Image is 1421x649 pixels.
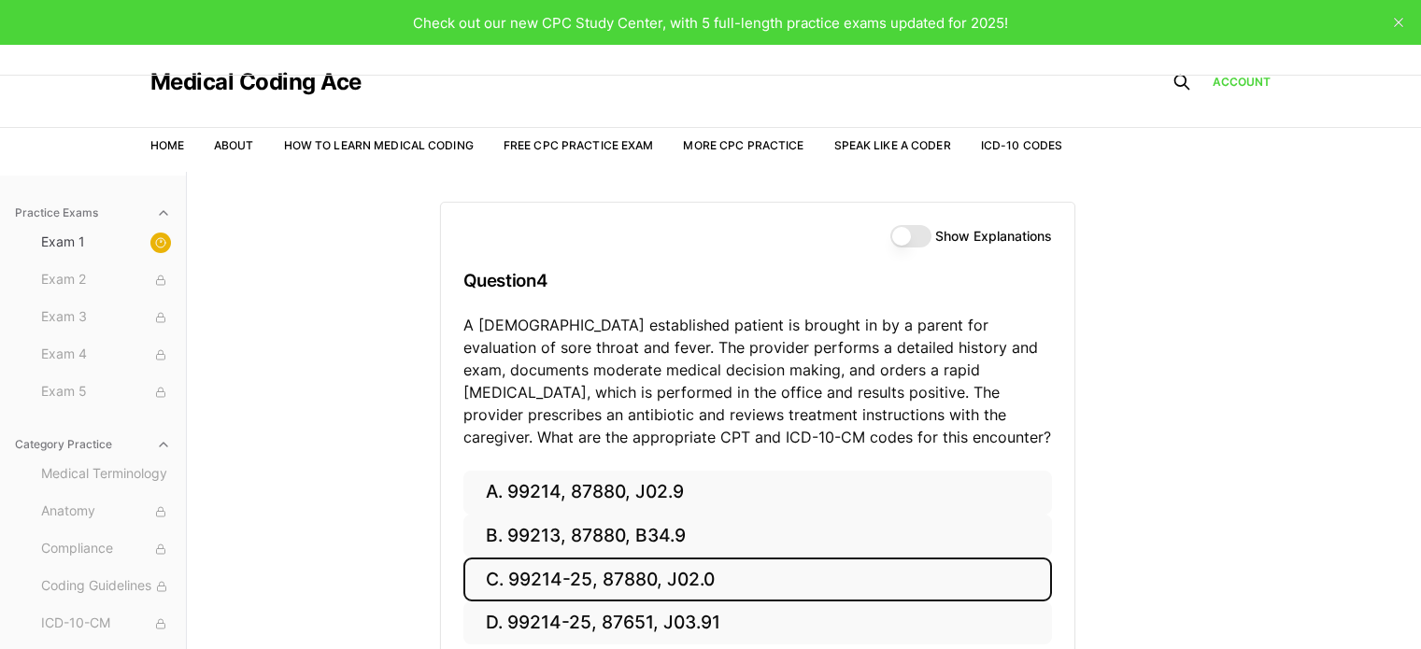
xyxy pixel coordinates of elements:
[150,138,184,152] a: Home
[41,307,171,328] span: Exam 3
[150,71,362,93] a: Medical Coding Ace
[413,14,1008,32] span: Check out our new CPC Study Center, with 5 full-length practice exams updated for 2025!
[41,576,171,597] span: Coding Guidelines
[1213,74,1272,91] a: Account
[41,233,171,253] span: Exam 1
[34,303,178,332] button: Exam 3
[34,340,178,370] button: Exam 4
[34,377,178,407] button: Exam 5
[463,471,1052,515] button: A. 99214, 87880, J02.9
[34,609,178,639] button: ICD-10-CM
[463,601,1052,645] button: D. 99214-25, 87651, J03.91
[34,459,178,489] button: Medical Terminology
[34,571,178,601] button: Coding Guidelines
[1384,7,1414,37] button: close
[7,198,178,228] button: Practice Exams
[41,345,171,365] span: Exam 4
[463,515,1052,558] button: B. 99213, 87880, B34.9
[981,138,1062,152] a: ICD-10 Codes
[463,314,1052,448] p: A [DEMOGRAPHIC_DATA] established patient is brought in by a parent for evaluation of sore throat ...
[834,138,951,152] a: Speak Like a Coder
[41,464,171,485] span: Medical Terminology
[34,228,178,258] button: Exam 1
[935,230,1052,243] label: Show Explanations
[463,253,1052,308] h3: Question 4
[683,138,803,152] a: More CPC Practice
[41,382,171,402] span: Exam 5
[463,557,1052,601] button: C. 99214-25, 87880, J02.0
[41,501,171,522] span: Anatomy
[41,270,171,290] span: Exam 2
[214,138,254,152] a: About
[34,534,178,564] button: Compliance
[7,430,178,459] button: Category Practice
[34,265,178,295] button: Exam 2
[41,539,171,559] span: Compliance
[284,138,474,152] a: How to Learn Medical Coding
[41,614,171,634] span: ICD-10-CM
[504,138,654,152] a: Free CPC Practice Exam
[34,497,178,527] button: Anatomy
